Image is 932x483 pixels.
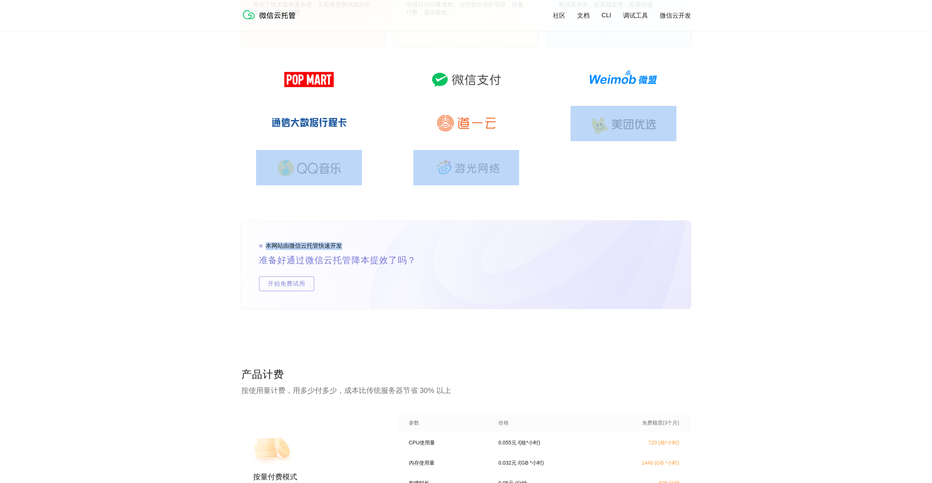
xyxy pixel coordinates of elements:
[601,12,611,19] a: CLI
[499,440,517,446] p: 0.055 元
[518,460,544,466] p: / (GB *小时)
[499,460,517,466] p: 0.032 元
[615,420,679,426] p: 免费额度(3个月)
[518,440,540,446] p: / (核*小时)
[553,11,565,20] a: 社区
[241,368,691,382] p: 产品计费
[259,253,434,268] p: 准备好通过微信云托管降本提效了吗？
[409,420,488,426] p: 参数
[253,472,374,482] p: 按量付费模式
[409,460,488,466] p: 内存使用量
[499,420,509,426] p: 价格
[241,17,300,23] a: 微信云托管
[615,460,679,466] p: 1440 (GB *小时)
[623,11,648,20] a: 调试工具
[409,440,488,446] p: CPU使用量
[241,385,691,396] p: 按使用量计费，用多少付多少，成本比传统服务器节省 30% 以上
[266,242,342,250] p: 本网站由微信云托管快速开发
[615,440,679,446] p: 720 (核*小时)
[259,276,314,291] span: 开始免费试用
[660,11,691,20] a: 微信云开发
[241,7,300,22] img: 微信云托管
[577,11,590,20] a: 文档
